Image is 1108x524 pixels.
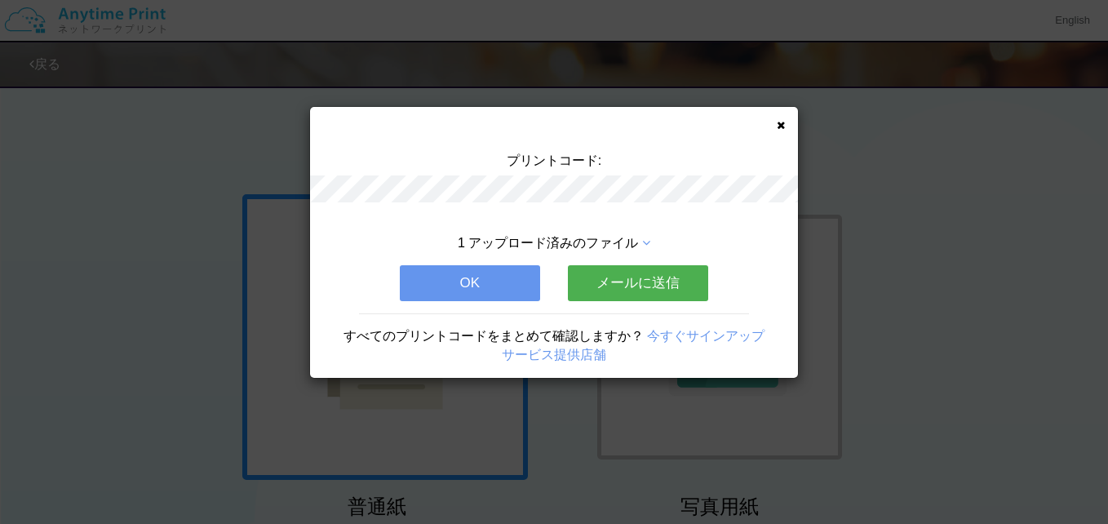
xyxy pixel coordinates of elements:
span: すべてのプリントコードをまとめて確認しますか？ [343,329,644,343]
span: 1 アップロード済みのファイル [458,236,638,250]
button: メールに送信 [568,265,708,301]
span: プリントコード: [507,153,601,167]
a: サービス提供店舗 [502,348,606,362]
button: OK [400,265,540,301]
a: 今すぐサインアップ [647,329,765,343]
